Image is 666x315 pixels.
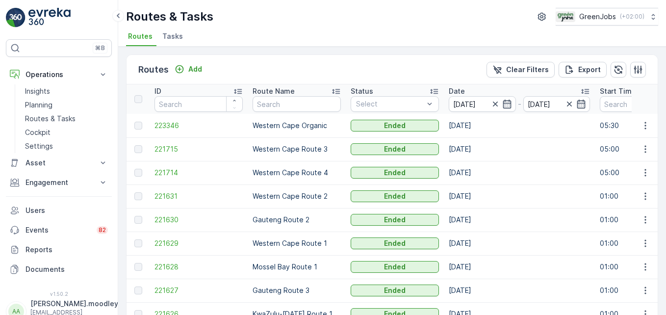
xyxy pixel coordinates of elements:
button: Ended [351,214,439,226]
p: Western Cape Organic [253,121,341,131]
p: ⌘B [95,44,105,52]
p: Routes & Tasks [25,114,76,124]
p: Reports [26,245,108,255]
div: Toggle Row Selected [134,263,142,271]
span: v 1.50.2 [6,291,112,297]
p: Select [356,99,424,109]
p: ( +02:00 ) [620,13,644,21]
div: Toggle Row Selected [134,169,142,177]
td: [DATE] [444,232,595,255]
p: Planning [25,100,52,110]
td: [DATE] [444,161,595,184]
p: Engagement [26,178,92,187]
p: Ended [384,286,406,295]
p: Clear Filters [506,65,549,75]
p: Western Cape Route 3 [253,144,341,154]
p: Ended [384,262,406,272]
div: Toggle Row Selected [134,287,142,294]
p: Events [26,225,91,235]
div: Toggle Row Selected [134,122,142,130]
a: 221627 [154,286,243,295]
input: dd/mm/yyyy [449,96,516,112]
a: Users [6,201,112,220]
p: Routes [138,63,169,77]
a: 221630 [154,215,243,225]
button: Asset [6,153,112,173]
p: Users [26,206,108,215]
button: Ended [351,261,439,273]
button: Engagement [6,173,112,192]
p: 82 [99,226,106,234]
td: [DATE] [444,137,595,161]
p: Add [188,64,202,74]
p: Route Name [253,86,295,96]
button: Ended [351,143,439,155]
button: Clear Filters [487,62,555,78]
p: Ended [384,215,406,225]
p: Ended [384,168,406,178]
p: Documents [26,264,108,274]
td: [DATE] [444,255,595,279]
a: Routes & Tasks [21,112,112,126]
button: Ended [351,167,439,179]
p: Date [449,86,465,96]
a: Insights [21,84,112,98]
td: [DATE] [444,279,595,302]
button: Ended [351,190,439,202]
input: Search [154,96,243,112]
a: 221631 [154,191,243,201]
p: Routes & Tasks [126,9,213,25]
span: Routes [128,31,153,41]
p: - [518,98,521,110]
a: 221715 [154,144,243,154]
p: Western Cape Route 1 [253,238,341,248]
p: Ended [384,191,406,201]
img: logo_light-DOdMpM7g.png [28,8,71,27]
p: Asset [26,158,92,168]
td: [DATE] [444,184,595,208]
p: Status [351,86,373,96]
button: Add [171,63,206,75]
input: Search [253,96,341,112]
span: Tasks [162,31,183,41]
a: Cockpit [21,126,112,139]
p: Settings [25,141,53,151]
a: Settings [21,139,112,153]
p: GreenJobs [579,12,616,22]
p: Insights [25,86,50,96]
td: [DATE] [444,208,595,232]
a: 221629 [154,238,243,248]
button: GreenJobs(+02:00) [556,8,658,26]
button: Ended [351,120,439,131]
p: Gauteng Route 3 [253,286,341,295]
p: Ended [384,121,406,131]
button: Export [559,62,607,78]
a: Reports [6,240,112,260]
span: 221628 [154,262,243,272]
p: Operations [26,70,92,79]
p: Start Time [600,86,636,96]
div: Toggle Row Selected [134,239,142,247]
p: Mossel Bay Route 1 [253,262,341,272]
p: Ended [384,238,406,248]
button: Operations [6,65,112,84]
div: Toggle Row Selected [134,145,142,153]
p: [PERSON_NAME].moodley [30,299,118,309]
a: Documents [6,260,112,279]
input: dd/mm/yyyy [523,96,590,112]
td: [DATE] [444,114,595,137]
div: Toggle Row Selected [134,192,142,200]
p: Cockpit [25,128,51,137]
a: 223346 [154,121,243,131]
div: Toggle Row Selected [134,216,142,224]
p: Gauteng Route 2 [253,215,341,225]
p: Western Cape Route 4 [253,168,341,178]
p: ID [154,86,161,96]
img: logo [6,8,26,27]
a: 221714 [154,168,243,178]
